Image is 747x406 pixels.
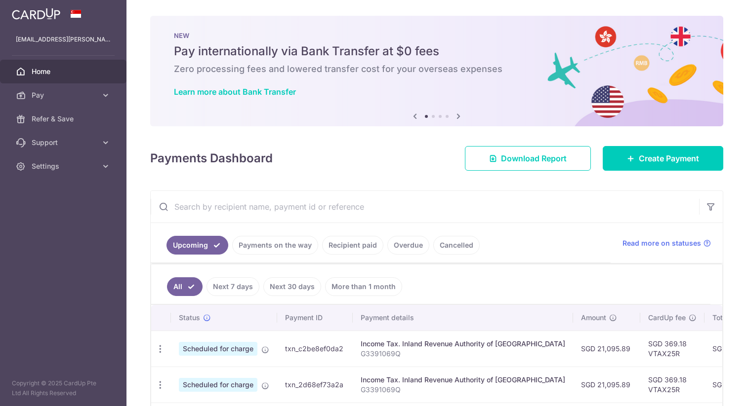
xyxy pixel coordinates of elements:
[277,331,353,367] td: txn_c2be8ef0da2
[433,236,480,255] a: Cancelled
[32,161,97,171] span: Settings
[167,277,203,296] a: All
[179,313,200,323] span: Status
[179,378,257,392] span: Scheduled for charge
[277,367,353,403] td: txn_2d68ef73a2a
[151,191,699,222] input: Search by recipient name, payment id or reference
[640,331,705,367] td: SGD 369.18 VTAX25R
[232,236,318,255] a: Payments on the way
[174,63,700,75] h6: Zero processing fees and lowered transfer cost for your overseas expenses
[322,236,383,255] a: Recipient paid
[573,367,640,403] td: SGD 21,095.89
[648,313,686,323] span: CardUp fee
[325,277,402,296] a: More than 1 month
[207,277,259,296] a: Next 7 days
[174,32,700,39] p: NEW
[277,305,353,331] th: Payment ID
[263,277,321,296] a: Next 30 days
[361,375,565,385] div: Income Tax. Inland Revenue Authority of [GEOGRAPHIC_DATA]
[387,236,429,255] a: Overdue
[639,152,699,164] span: Create Payment
[573,331,640,367] td: SGD 21,095.89
[361,339,565,349] div: Income Tax. Inland Revenue Authority of [GEOGRAPHIC_DATA]
[622,238,711,248] a: Read more on statuses
[640,367,705,403] td: SGD 369.18 VTAX25R
[361,349,565,359] p: G3391069Q
[179,342,257,356] span: Scheduled for charge
[501,152,567,164] span: Download Report
[12,8,60,20] img: CardUp
[353,305,573,331] th: Payment details
[150,149,273,167] h4: Payments Dashboard
[465,146,591,171] a: Download Report
[16,35,111,44] p: [EMAIL_ADDRESS][PERSON_NAME][DOMAIN_NAME]
[174,87,296,97] a: Learn more about Bank Transfer
[150,16,723,126] img: Bank transfer banner
[622,238,701,248] span: Read more on statuses
[603,146,723,171] a: Create Payment
[712,313,745,323] span: Total amt.
[581,313,606,323] span: Amount
[32,114,97,124] span: Refer & Save
[32,90,97,100] span: Pay
[361,385,565,395] p: G3391069Q
[32,138,97,148] span: Support
[166,236,228,255] a: Upcoming
[32,67,97,76] span: Home
[174,43,700,59] h5: Pay internationally via Bank Transfer at $0 fees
